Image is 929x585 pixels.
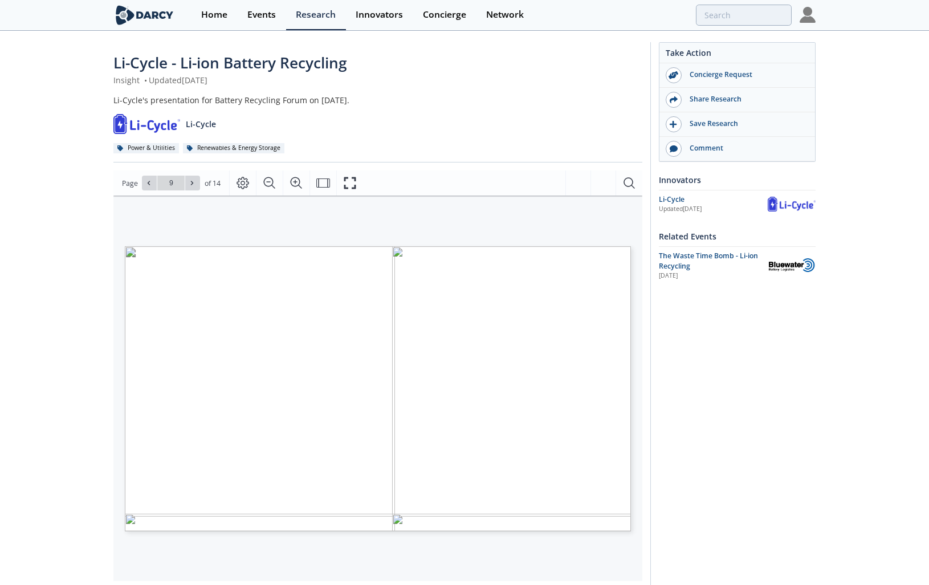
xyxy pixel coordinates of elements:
img: logo-wide.svg [113,5,176,25]
img: Profile [800,7,816,23]
div: [DATE] [659,271,760,281]
div: Concierge [423,10,466,19]
div: Network [486,10,524,19]
div: Updated [DATE] [659,205,768,214]
input: Advanced Search [696,5,792,26]
span: Li-Cycle - Li-ion Battery Recycling [113,52,347,73]
a: Li-Cycle Updated[DATE] Li-Cycle [659,194,816,214]
div: Li-Cycle's presentation for Battery Recycling Forum on [DATE]. [113,94,642,106]
p: Li-Cycle [186,118,216,130]
div: Innovators [356,10,403,19]
span: • [142,75,149,86]
div: Power & Utilities [113,143,179,153]
div: Home [201,10,227,19]
div: Events [247,10,276,19]
span: The Waste Time Bomb - Li-ion Recycling [659,251,758,271]
iframe: chat widget [881,539,918,574]
div: Share Research [682,94,809,104]
div: Related Events [659,226,816,246]
a: The Waste Time Bomb - Li-ion Recycling [DATE] Bluewater Battery Logistics [659,251,816,281]
div: Take Action [659,47,815,63]
div: Concierge Request [682,70,809,80]
div: Li-Cycle [659,194,768,205]
div: Renewables & Energy Storage [183,143,284,153]
div: Comment [682,143,809,153]
img: Li-Cycle [768,197,816,211]
img: Bluewater Battery Logistics [768,258,816,273]
div: Research [296,10,336,19]
div: Innovators [659,170,816,190]
div: Insight Updated [DATE] [113,74,642,86]
div: Save Research [682,119,809,129]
